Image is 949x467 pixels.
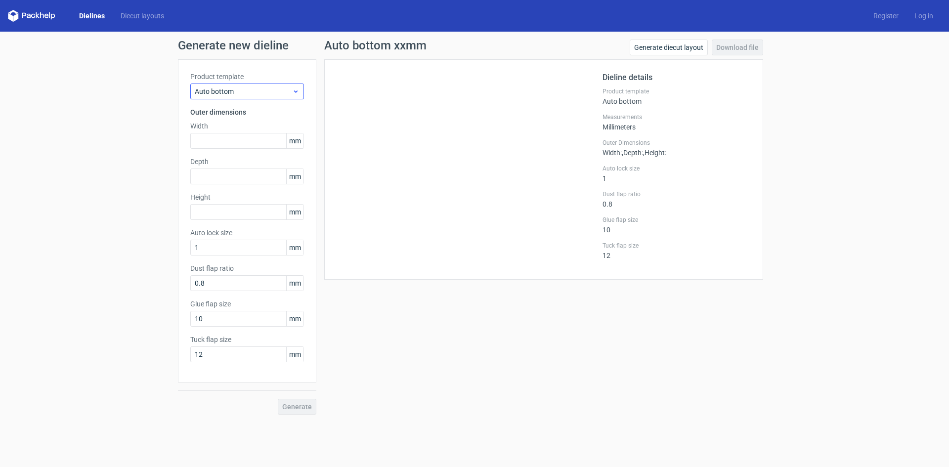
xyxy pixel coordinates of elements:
h1: Auto bottom xxmm [324,40,427,51]
span: mm [286,240,303,255]
span: mm [286,311,303,326]
label: Auto lock size [603,165,751,172]
a: Dielines [71,11,113,21]
label: Tuck flap size [603,242,751,250]
label: Dust flap ratio [190,263,304,273]
span: , Height : [643,149,666,157]
label: Glue flap size [603,216,751,224]
div: Millimeters [603,113,751,131]
label: Outer Dimensions [603,139,751,147]
div: 0.8 [603,190,751,208]
label: Width [190,121,304,131]
label: Height [190,192,304,202]
label: Measurements [603,113,751,121]
span: mm [286,347,303,362]
a: Register [865,11,906,21]
h1: Generate new dieline [178,40,771,51]
label: Dust flap ratio [603,190,751,198]
label: Tuck flap size [190,335,304,344]
label: Product template [190,72,304,82]
span: Width : [603,149,622,157]
a: Generate diecut layout [630,40,708,55]
div: Auto bottom [603,87,751,105]
div: 12 [603,242,751,259]
span: Auto bottom [195,86,292,96]
label: Product template [603,87,751,95]
span: , Depth : [622,149,643,157]
label: Glue flap size [190,299,304,309]
span: mm [286,276,303,291]
span: mm [286,205,303,219]
span: mm [286,169,303,184]
label: Auto lock size [190,228,304,238]
div: 10 [603,216,751,234]
span: mm [286,133,303,148]
label: Depth [190,157,304,167]
h2: Dieline details [603,72,751,84]
a: Diecut layouts [113,11,172,21]
h3: Outer dimensions [190,107,304,117]
a: Log in [906,11,941,21]
div: 1 [603,165,751,182]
